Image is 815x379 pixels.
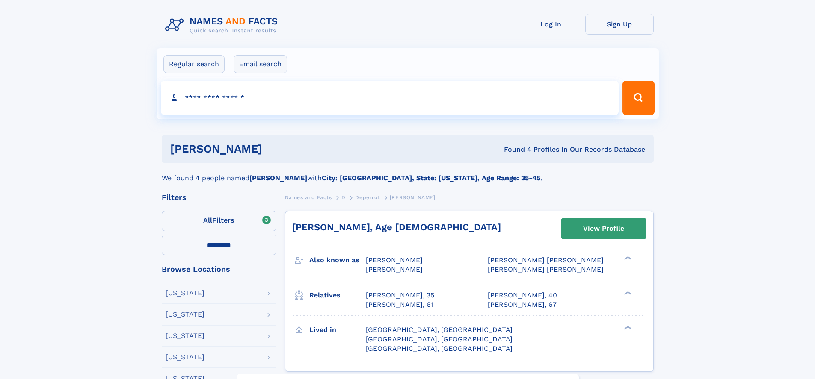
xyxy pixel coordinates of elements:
[234,55,287,73] label: Email search
[162,194,276,201] div: Filters
[292,222,501,232] a: [PERSON_NAME], Age [DEMOGRAPHIC_DATA]
[366,300,433,309] a: [PERSON_NAME], 61
[249,174,307,182] b: [PERSON_NAME]
[622,256,632,261] div: ❯
[322,174,540,182] b: City: [GEOGRAPHIC_DATA], State: [US_STATE], Age Range: 35-45
[622,325,632,330] div: ❯
[355,192,380,203] a: Deperrot
[341,194,346,200] span: D
[585,14,654,35] a: Sign Up
[622,81,654,115] button: Search Button
[366,291,434,300] a: [PERSON_NAME], 35
[163,55,225,73] label: Regular search
[390,194,436,200] span: [PERSON_NAME]
[166,354,204,361] div: [US_STATE]
[166,290,204,297] div: [US_STATE]
[488,256,604,264] span: [PERSON_NAME] [PERSON_NAME]
[162,211,276,231] label: Filters
[488,265,604,273] span: [PERSON_NAME] [PERSON_NAME]
[309,288,366,303] h3: Relatives
[517,14,585,35] a: Log In
[561,218,646,239] a: View Profile
[162,265,276,273] div: Browse Locations
[622,290,632,296] div: ❯
[383,145,645,154] div: Found 4 Profiles In Our Records Database
[285,192,332,203] a: Names and Facts
[488,300,557,309] a: [PERSON_NAME], 67
[488,291,557,300] a: [PERSON_NAME], 40
[166,311,204,318] div: [US_STATE]
[166,332,204,339] div: [US_STATE]
[366,265,423,273] span: [PERSON_NAME]
[583,219,624,238] div: View Profile
[366,344,513,353] span: [GEOGRAPHIC_DATA], [GEOGRAPHIC_DATA]
[162,14,285,37] img: Logo Names and Facts
[341,192,346,203] a: D
[161,81,619,115] input: search input
[366,335,513,343] span: [GEOGRAPHIC_DATA], [GEOGRAPHIC_DATA]
[203,216,212,224] span: All
[309,323,366,337] h3: Lived in
[162,163,654,183] div: We found 4 people named with .
[355,194,380,200] span: Deperrot
[366,256,423,264] span: [PERSON_NAME]
[366,326,513,334] span: [GEOGRAPHIC_DATA], [GEOGRAPHIC_DATA]
[309,253,366,267] h3: Also known as
[170,144,383,154] h1: [PERSON_NAME]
